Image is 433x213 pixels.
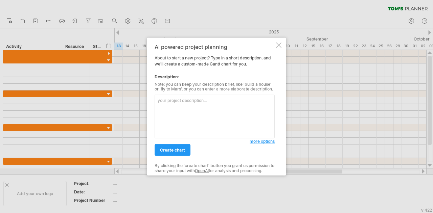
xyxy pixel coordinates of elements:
[160,148,185,153] span: create chart
[155,163,275,173] div: By clicking the 'create chart' button you grant us permission to share your input with for analys...
[155,44,275,169] div: About to start a new project? Type in a short description, and we'll create a custom-made Gantt c...
[195,168,209,173] a: OpenAI
[250,139,275,144] span: more options
[155,144,190,156] a: create chart
[155,82,275,91] div: Note: you can keep your description brief, like 'build a house' or 'fly to Mars', or you can ente...
[155,44,275,50] div: AI powered project planning
[155,74,275,80] div: Description:
[250,138,275,144] a: more options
